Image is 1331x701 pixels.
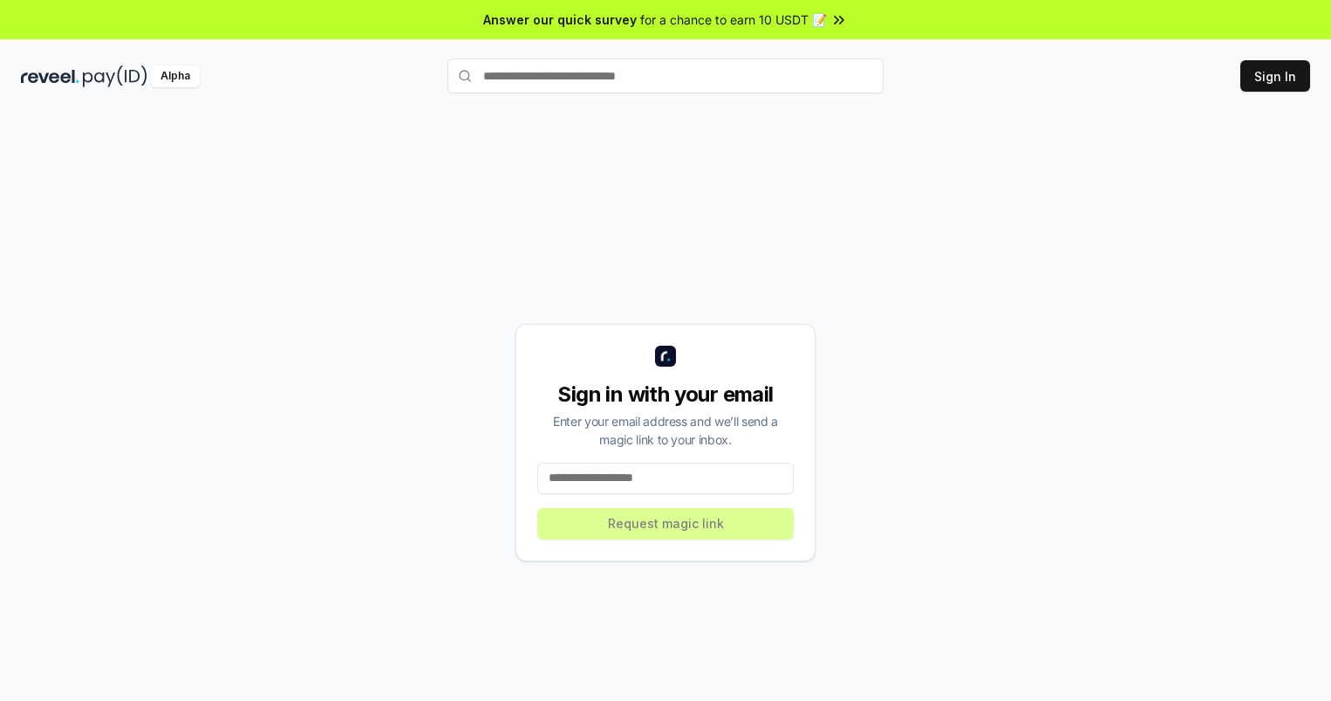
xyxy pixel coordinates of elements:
div: Alpha [151,65,200,87]
div: Enter your email address and we’ll send a magic link to your inbox. [537,412,794,449]
span: for a chance to earn 10 USDT 📝 [640,10,827,29]
span: Answer our quick survey [483,10,637,29]
img: reveel_dark [21,65,79,87]
img: logo_small [655,346,676,367]
img: pay_id [83,65,147,87]
div: Sign in with your email [537,381,794,409]
button: Sign In [1240,60,1310,92]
